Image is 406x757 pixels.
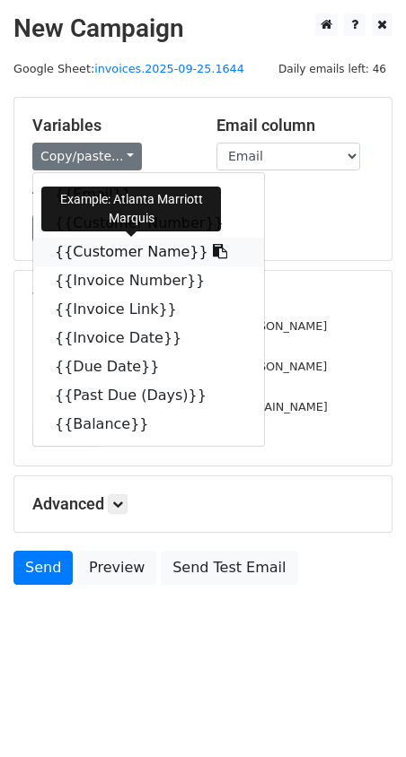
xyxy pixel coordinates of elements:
a: {{Balance}} [33,410,264,439]
a: Preview [77,551,156,585]
a: {{Invoice Link}} [33,295,264,324]
h5: Variables [32,116,190,135]
a: {{Customer Name}} [33,238,264,266]
a: {{Due Date}} [33,352,264,381]
a: invoices.2025-09-25.1644 [94,62,244,75]
a: {{Invoice Number}} [33,266,264,295]
a: {{Email}} [33,180,264,209]
small: [PERSON_NAME][EMAIL_ADDRESS][DOMAIN_NAME] [32,400,328,413]
span: Daily emails left: 46 [272,59,393,79]
h5: Advanced [32,494,374,514]
div: Example: Atlanta Marriott Marquis [41,187,221,231]
a: {{Invoice Date}} [33,324,264,352]
h5: Email column [216,116,374,135]
a: Copy/paste... [32,143,142,170]
h2: New Campaign [13,13,393,44]
small: Google Sheet: [13,62,244,75]
a: {{Past Due (Days)}} [33,381,264,410]
a: {{Customer Number}} [33,209,264,238]
iframe: Chat Widget [316,671,406,757]
a: Send Test Email [161,551,297,585]
a: Send [13,551,73,585]
a: Daily emails left: 46 [272,62,393,75]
